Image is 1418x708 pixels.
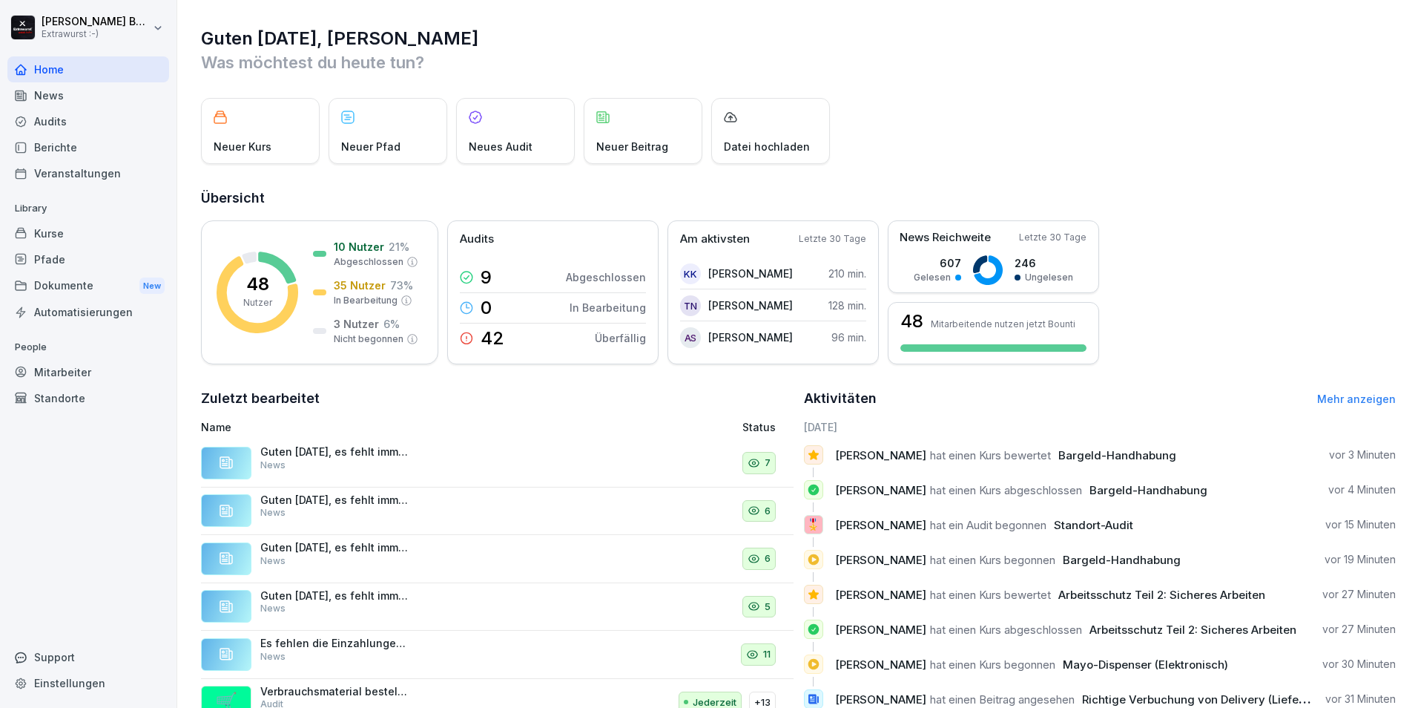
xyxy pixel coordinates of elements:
[1089,483,1207,497] span: Bargeld-Handhabung
[1058,588,1265,602] span: Arbeitsschutz Teil 2: Sicheres Arbeiten
[201,188,1396,209] h2: Übersicht
[260,589,409,603] p: Guten [DATE], es fehlt immer noch ein Foto der Einzahlung bzw. der komplette Tagesreport vom [DAT...
[260,554,286,568] p: News
[7,82,169,108] a: News
[835,658,926,672] span: [PERSON_NAME]
[799,232,866,246] p: Letzte 30 Tage
[835,448,926,462] span: [PERSON_NAME]
[334,294,398,307] p: In Bearbeitung
[201,27,1396,50] h1: Guten [DATE], [PERSON_NAME]
[1322,587,1396,602] p: vor 27 Minuten
[260,637,409,650] p: Es fehlen die Einzahlungen und Belege ab dem [DATE]! Bitte zusenden!!!
[763,647,771,662] p: 11
[481,330,504,347] p: 42
[260,685,409,698] p: Verbrauchsmaterial bestellen
[930,658,1055,672] span: hat einen Kurs begonnen
[831,330,866,345] p: 96 min.
[835,483,926,497] span: [PERSON_NAME]
[931,318,1075,330] p: Mitarbeitende nutzen jetzt Bounti
[481,269,492,286] p: 9
[341,139,400,154] p: Neuer Pfad
[930,553,1055,567] span: hat einen Kurs begonnen
[1325,552,1396,567] p: vor 19 Minuten
[481,299,492,317] p: 0
[708,330,793,345] p: [PERSON_NAME]
[804,388,877,409] h2: Aktivitäten
[1063,553,1181,567] span: Bargeld-Handhabung
[42,29,150,39] p: Extrawurst :-)
[460,231,494,248] p: Audits
[260,541,409,554] p: Guten [DATE], es fehlt immer noch ein Foto der Einzahlung bzw. der komplette Tagesreport vom [DAT...
[7,160,169,186] a: Veranstaltungen
[201,583,794,632] a: Guten [DATE], es fehlt immer noch ein Foto der Einzahlung bzw. der komplette Tagesreport vom [DAT...
[1015,255,1073,271] p: 246
[914,255,961,271] p: 607
[1063,658,1228,672] span: Mayo-Dispenser (Elektronisch)
[260,494,409,507] p: Guten [DATE], es fehlt immer noch ein Foto der Einzahlung bzw. der komplette Tagesreport vom 27. ...
[930,483,1082,497] span: hat einen Kurs abgeschlossen
[1322,622,1396,637] p: vor 27 Minuten
[389,239,409,255] p: 21 %
[201,419,572,435] p: Name
[900,229,991,246] p: News Reichweite
[1025,271,1073,284] p: Ungelesen
[7,670,169,696] div: Einstellungen
[7,272,169,300] div: Dokumente
[260,506,286,519] p: News
[7,359,169,385] a: Mitarbeiter
[1328,482,1396,497] p: vor 4 Minuten
[7,299,169,325] div: Automatisierungen
[214,139,271,154] p: Neuer Kurs
[596,139,668,154] p: Neuer Beitrag
[383,316,400,332] p: 6 %
[680,327,701,348] div: AS
[201,535,794,583] a: Guten [DATE], es fehlt immer noch ein Foto der Einzahlung bzw. der komplette Tagesreport vom [DAT...
[765,600,771,614] p: 5
[1325,517,1396,532] p: vor 15 Minuten
[390,278,413,293] p: 73 %
[7,108,169,134] a: Audits
[7,220,169,246] a: Kurse
[201,488,794,536] a: Guten [DATE], es fehlt immer noch ein Foto der Einzahlung bzw. der komplette Tagesreport vom 27. ...
[7,272,169,300] a: DokumenteNew
[1317,393,1396,405] a: Mehr anzeigen
[930,518,1046,532] span: hat ein Audit begonnen
[1329,448,1396,462] p: vor 3 Minuten
[334,278,386,293] p: 35 Nutzer
[201,50,1396,74] p: Was möchtest du heute tun?
[246,275,269,293] p: 48
[828,266,866,281] p: 210 min.
[139,278,165,295] div: New
[243,296,272,309] p: Nutzer
[334,255,403,269] p: Abgeschlossen
[835,518,926,532] span: [PERSON_NAME]
[804,419,1396,435] h6: [DATE]
[930,623,1082,637] span: hat einen Kurs abgeschlossen
[566,269,646,285] p: Abgeschlossen
[900,312,923,330] h3: 48
[806,514,820,535] p: 🎖️
[334,332,403,346] p: Nicht begonnen
[835,692,926,707] span: [PERSON_NAME]
[1054,518,1133,532] span: Standort-Audit
[7,385,169,411] a: Standorte
[1019,231,1086,244] p: Letzte 30 Tage
[765,551,771,566] p: 6
[7,644,169,670] div: Support
[7,56,169,82] a: Home
[260,650,286,663] p: News
[201,631,794,679] a: Es fehlen die Einzahlungen und Belege ab dem [DATE]! Bitte zusenden!!!News11
[835,623,926,637] span: [PERSON_NAME]
[680,263,701,284] div: KK
[1322,657,1396,672] p: vor 30 Minuten
[1089,623,1296,637] span: Arbeitsschutz Teil 2: Sicheres Arbeiten
[930,588,1051,602] span: hat einen Kurs bewertet
[742,419,776,435] p: Status
[724,139,810,154] p: Datei hochladen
